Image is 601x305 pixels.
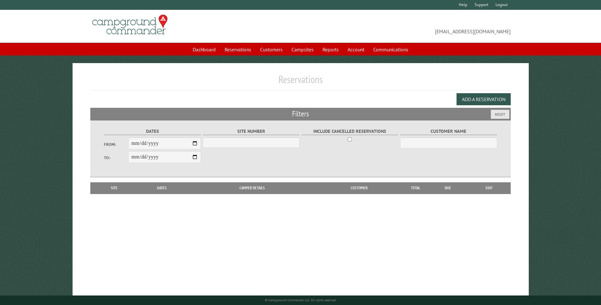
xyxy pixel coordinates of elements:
[104,141,128,147] label: From:
[93,182,135,194] th: Site
[189,43,220,55] a: Dashboard
[403,182,428,194] th: Total
[491,110,509,119] button: Reset
[400,128,497,135] label: Customer Name
[90,12,169,37] img: Campground Commander
[302,128,398,135] label: Include Cancelled Reservations
[344,43,368,55] a: Account
[265,298,336,302] small: © Campground Commander LLC. All rights reserved.
[301,17,511,35] span: [EMAIL_ADDRESS][DOMAIN_NAME]
[428,182,468,194] th: Due
[203,128,299,135] label: Site Number
[90,108,510,120] h2: Filters
[90,73,510,91] h1: Reservations
[315,182,403,194] th: Customer
[468,182,511,194] th: Edit
[104,155,128,161] label: To:
[104,128,201,135] label: Dates
[221,43,255,55] a: Reservations
[369,43,412,55] a: Communications
[288,43,317,55] a: Campsites
[256,43,286,55] a: Customers
[135,182,189,194] th: Dates
[457,93,511,105] button: Add a Reservation
[319,43,342,55] a: Reports
[189,182,315,194] th: Camper Details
